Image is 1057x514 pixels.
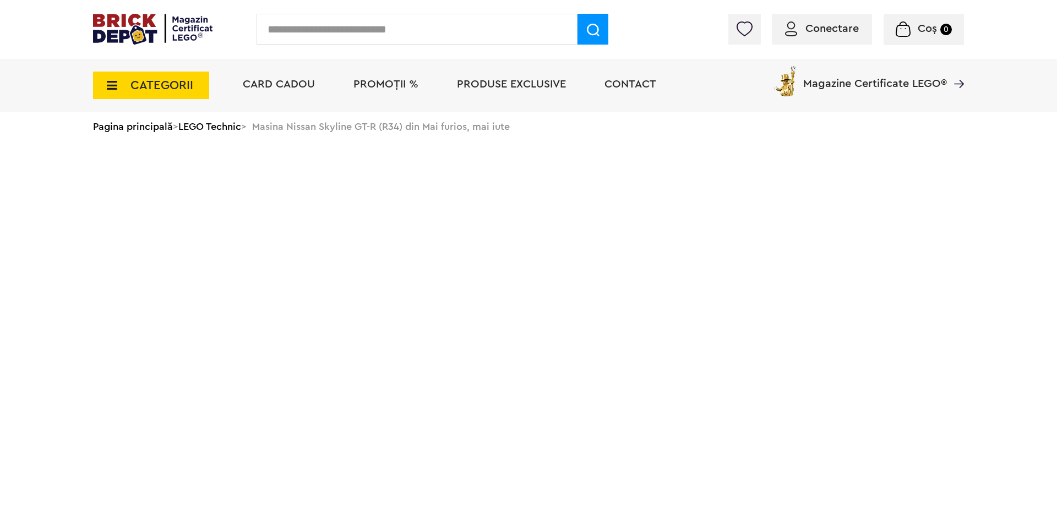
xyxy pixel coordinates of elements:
[130,79,193,91] span: CATEGORII
[457,79,566,90] a: Produse exclusive
[805,23,859,34] span: Conectare
[178,122,241,132] a: LEGO Technic
[940,24,952,35] small: 0
[604,79,656,90] a: Contact
[353,79,418,90] a: PROMOȚII %
[93,122,173,132] a: Pagina principală
[93,112,964,141] div: > > Masina Nissan Skyline GT-R (R34) din Mai furios, mai iute
[918,23,937,34] span: Coș
[785,23,859,34] a: Conectare
[243,79,315,90] a: Card Cadou
[803,64,947,89] span: Magazine Certificate LEGO®
[947,64,964,75] a: Magazine Certificate LEGO®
